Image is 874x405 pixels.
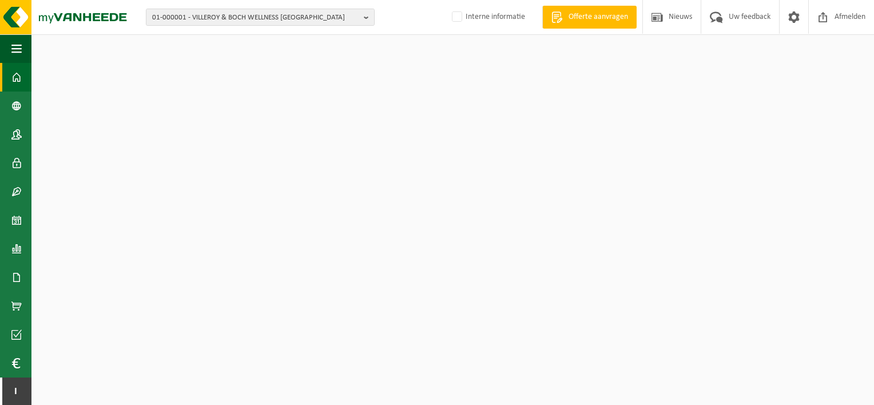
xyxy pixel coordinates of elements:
[146,9,375,26] button: 01-000001 - VILLEROY & BOCH WELLNESS [GEOGRAPHIC_DATA]
[152,9,359,26] span: 01-000001 - VILLEROY & BOCH WELLNESS [GEOGRAPHIC_DATA]
[566,11,631,23] span: Offerte aanvragen
[542,6,637,29] a: Offerte aanvragen
[450,9,525,26] label: Interne informatie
